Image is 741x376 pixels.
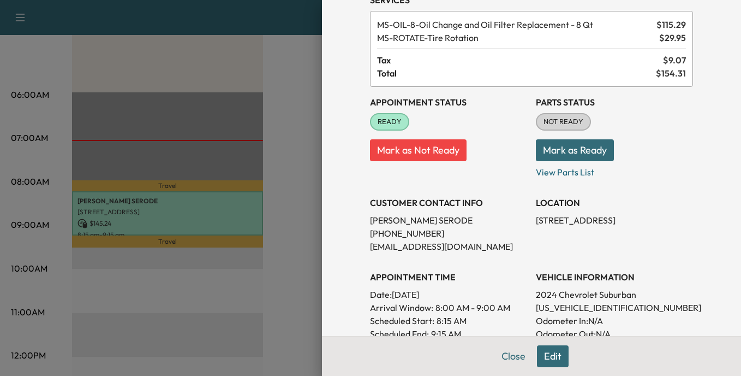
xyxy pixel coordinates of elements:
p: Arrival Window: [370,301,527,314]
p: [PHONE_NUMBER] [370,227,527,240]
span: 8:00 AM - 9:00 AM [435,301,510,314]
span: Total [377,67,656,80]
span: $ 29.95 [659,31,686,44]
button: Edit [537,345,569,367]
p: [PERSON_NAME] SERODE [370,214,527,227]
button: Close [494,345,533,367]
span: Tax [377,54,663,67]
p: 9:15 AM [431,327,461,340]
p: 8:15 AM [437,314,467,327]
p: Scheduled Start: [370,314,434,327]
span: $ 154.31 [656,67,686,80]
p: 2024 Chevrolet Suburban [536,288,693,301]
h3: Appointment Status [370,96,527,109]
span: $ 9.07 [663,54,686,67]
p: Odometer In: N/A [536,314,693,327]
p: View Parts List [536,161,693,179]
button: Mark as Ready [536,139,614,161]
p: Date: [DATE] [370,288,527,301]
p: Odometer Out: N/A [536,327,693,340]
span: READY [371,116,408,127]
h3: Parts Status [536,96,693,109]
h3: VEHICLE INFORMATION [536,271,693,284]
span: Tire Rotation [377,31,655,44]
p: [EMAIL_ADDRESS][DOMAIN_NAME] [370,240,527,253]
p: [US_VEHICLE_IDENTIFICATION_NUMBER] [536,301,693,314]
p: Scheduled End: [370,327,429,340]
span: $ 115.29 [656,18,686,31]
span: Oil Change and Oil Filter Replacement - 8 Qt [377,18,652,31]
h3: APPOINTMENT TIME [370,271,527,284]
button: Mark as Not Ready [370,139,467,161]
p: [STREET_ADDRESS] [536,214,693,227]
span: NOT READY [537,116,590,127]
h3: CUSTOMER CONTACT INFO [370,196,527,209]
h3: LOCATION [536,196,693,209]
